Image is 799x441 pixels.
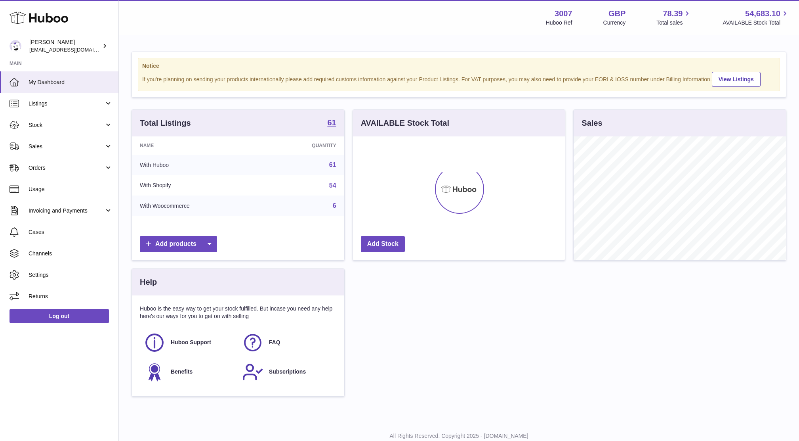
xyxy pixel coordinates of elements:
[29,143,104,150] span: Sales
[142,71,776,87] div: If you're planning on sending your products internationally please add required customs informati...
[745,8,780,19] span: 54,683.10
[29,164,104,172] span: Orders
[140,305,336,320] p: Huboo is the easy way to get your stock fulfilled. But incase you need any help here's our ways f...
[361,236,405,252] a: Add Stock
[582,118,602,128] h3: Sales
[144,332,234,353] a: Huboo Support
[29,79,113,86] span: My Dashboard
[140,118,191,128] h3: Total Listings
[723,19,789,27] span: AVAILABLE Stock Total
[656,19,692,27] span: Total sales
[132,196,263,216] td: With Woocommerce
[132,175,263,196] td: With Shopify
[171,368,193,376] span: Benefits
[329,161,336,168] a: 61
[171,339,211,346] span: Huboo Support
[603,19,626,27] div: Currency
[140,277,157,288] h3: Help
[263,136,344,155] th: Quantity
[140,236,217,252] a: Add products
[712,72,761,87] a: View Listings
[656,8,692,27] a: 78.39 Total sales
[29,293,113,300] span: Returns
[242,361,332,383] a: Subscriptions
[29,121,104,129] span: Stock
[327,119,336,128] a: 61
[242,332,332,353] a: FAQ
[29,250,113,257] span: Channels
[361,118,449,128] h3: AVAILABLE Stock Total
[142,62,776,70] strong: Notice
[269,339,280,346] span: FAQ
[723,8,789,27] a: 54,683.10 AVAILABLE Stock Total
[132,136,263,155] th: Name
[29,38,101,54] div: [PERSON_NAME]
[269,368,306,376] span: Subscriptions
[29,271,113,279] span: Settings
[125,432,793,440] p: All Rights Reserved. Copyright 2025 - [DOMAIN_NAME]
[10,40,21,52] img: bevmay@maysama.com
[132,155,263,175] td: With Huboo
[29,186,113,193] span: Usage
[555,8,572,19] strong: 3007
[327,119,336,127] strong: 61
[329,182,336,189] a: 54
[546,19,572,27] div: Huboo Ref
[144,361,234,383] a: Benefits
[29,228,113,236] span: Cases
[608,8,625,19] strong: GBP
[29,207,104,215] span: Invoicing and Payments
[29,46,116,53] span: [EMAIL_ADDRESS][DOMAIN_NAME]
[333,202,336,209] a: 6
[29,100,104,107] span: Listings
[663,8,683,19] span: 78.39
[10,309,109,323] a: Log out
